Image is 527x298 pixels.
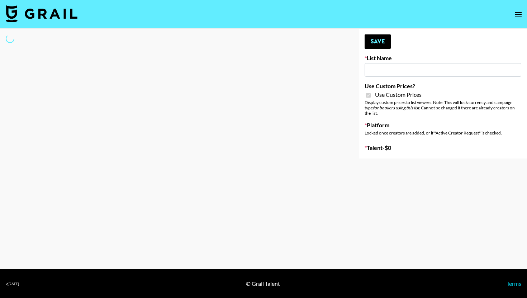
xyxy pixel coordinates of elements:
div: Locked once creators are added, or if "Active Creator Request" is checked. [365,130,521,136]
div: © Grail Talent [246,280,280,287]
button: open drawer [511,7,526,22]
label: List Name [365,55,521,62]
button: Save [365,34,391,49]
label: Platform [365,122,521,129]
label: Talent - $ 0 [365,144,521,151]
em: for bookers using this list [373,105,419,110]
div: v [DATE] [6,282,19,286]
label: Use Custom Prices? [365,82,521,90]
div: Display custom prices to list viewers. Note: This will lock currency and campaign type . Cannot b... [365,100,521,116]
a: Terms [507,280,521,287]
span: Use Custom Prices [375,91,422,98]
img: Grail Talent [6,5,77,22]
